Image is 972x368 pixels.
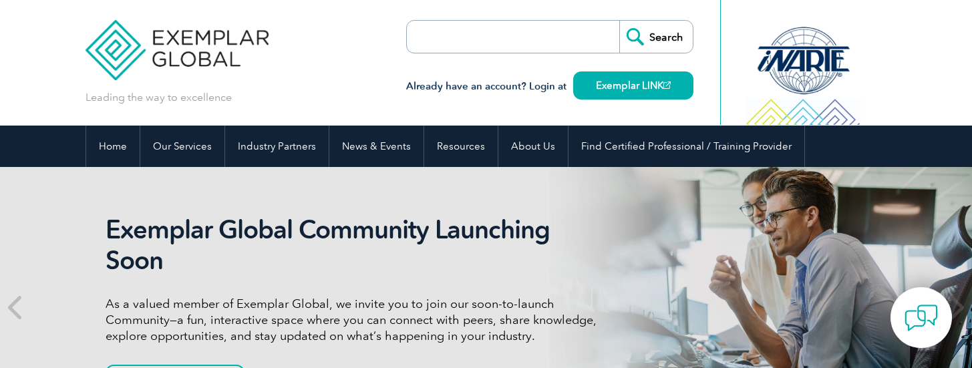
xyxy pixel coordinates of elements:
a: News & Events [329,126,424,167]
h3: Already have an account? Login at [406,78,693,95]
input: Search [619,21,693,53]
img: open_square.png [663,81,671,89]
a: Industry Partners [225,126,329,167]
h2: Exemplar Global Community Launching Soon [106,214,607,276]
p: Leading the way to excellence [86,90,232,105]
a: Resources [424,126,498,167]
a: Find Certified Professional / Training Provider [569,126,804,167]
a: Exemplar LINK [573,71,693,100]
a: About Us [498,126,568,167]
p: As a valued member of Exemplar Global, we invite you to join our soon-to-launch Community—a fun, ... [106,296,607,344]
a: Our Services [140,126,224,167]
a: Home [86,126,140,167]
img: contact-chat.png [905,301,938,335]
